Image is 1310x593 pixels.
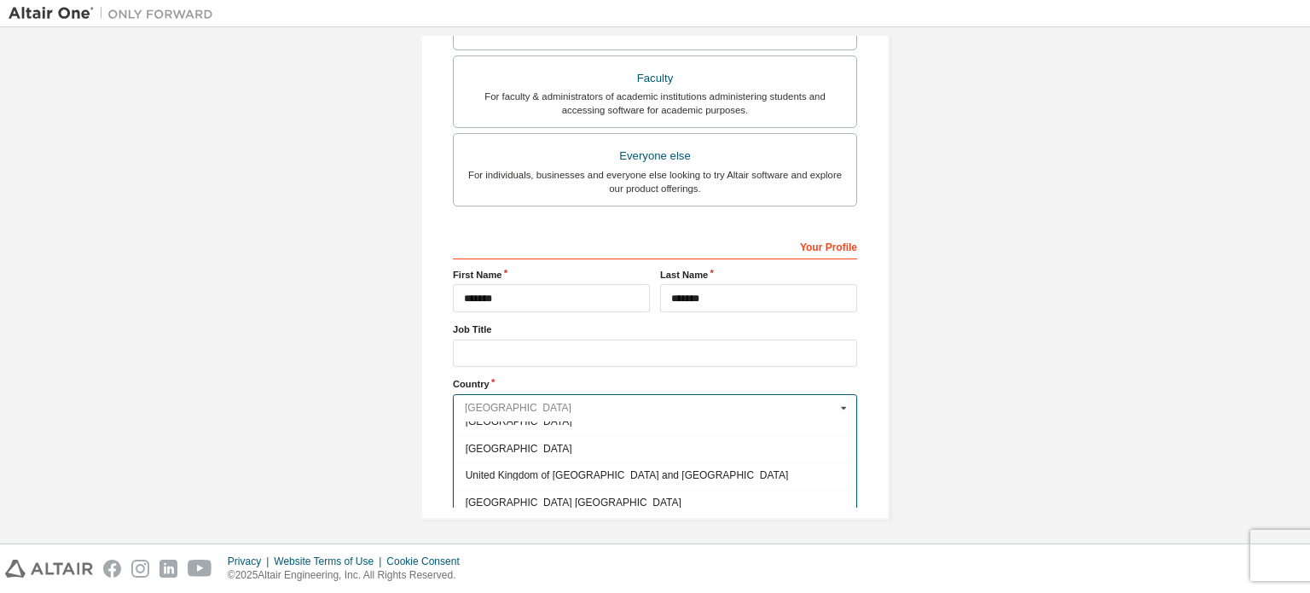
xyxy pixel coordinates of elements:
div: Cookie Consent [386,555,469,568]
span: [GEOGRAPHIC_DATA] [466,443,845,453]
span: United Kingdom of [GEOGRAPHIC_DATA] and [GEOGRAPHIC_DATA] [466,470,845,480]
img: linkedin.svg [159,560,177,578]
div: Website Terms of Use [274,555,386,568]
div: Your Profile [453,232,857,259]
img: facebook.svg [103,560,121,578]
img: youtube.svg [188,560,212,578]
span: [GEOGRAPHIC_DATA] [466,416,845,426]
div: For faculty & administrators of academic institutions administering students and accessing softwa... [464,90,846,117]
label: First Name [453,268,650,282]
label: Last Name [660,268,857,282]
div: Privacy [228,555,274,568]
img: Altair One [9,5,222,22]
div: For individuals, businesses and everyone else looking to try Altair software and explore our prod... [464,168,846,195]
div: Faculty [464,67,846,90]
img: instagram.svg [131,560,149,578]
img: altair_logo.svg [5,560,93,578]
label: Country [453,377,857,391]
span: [GEOGRAPHIC_DATA] [GEOGRAPHIC_DATA] [466,497,845,508]
p: © 2025 Altair Engineering, Inc. All Rights Reserved. [228,568,470,583]
div: Everyone else [464,144,846,168]
label: Job Title [453,323,857,336]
